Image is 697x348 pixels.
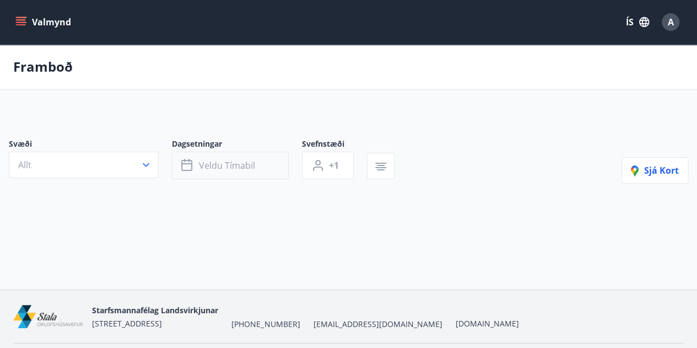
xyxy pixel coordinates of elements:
[9,138,172,152] span: Svæði
[631,164,679,176] span: Sjá kort
[455,318,518,329] a: [DOMAIN_NAME]
[92,318,162,329] span: [STREET_ADDRESS]
[9,152,159,178] button: Allt
[231,319,300,330] span: [PHONE_NUMBER]
[302,138,367,152] span: Svefnstæði
[13,305,83,329] img: mEl60ZlWq2dfEsT9wIdje1duLb4bJloCzzh6OZwP.png
[620,12,655,32] button: ÍS
[13,57,73,76] p: Framboð
[668,16,674,28] span: A
[92,305,218,315] span: Starfsmannafélag Landsvirkjunar
[622,157,688,184] button: Sjá kort
[313,319,442,330] span: [EMAIL_ADDRESS][DOMAIN_NAME]
[18,159,31,171] span: Allt
[172,152,289,179] button: Veldu tímabil
[657,9,684,35] button: A
[172,138,302,152] span: Dagsetningar
[302,152,354,179] button: +1
[329,159,339,172] span: +1
[199,159,255,172] span: Veldu tímabil
[13,12,75,32] button: menu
